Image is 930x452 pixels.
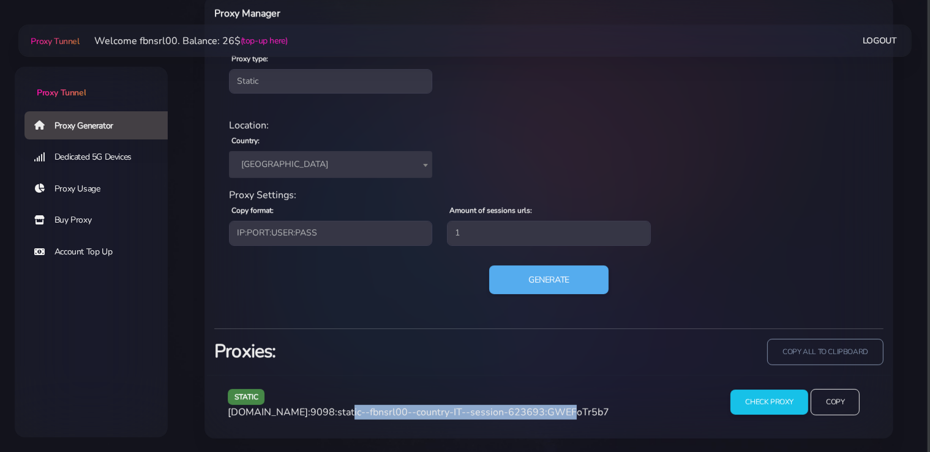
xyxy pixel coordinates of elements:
[80,34,288,48] li: Welcome fbnsrl00. Balance: 26$
[31,35,79,47] span: Proxy Tunnel
[229,151,432,178] span: Italy
[37,87,86,98] span: Proxy Tunnel
[231,205,274,216] label: Copy format:
[24,111,178,139] a: Proxy Generator
[228,389,265,404] span: static
[863,29,897,52] a: Logout
[811,389,860,415] input: Copy
[767,339,883,365] input: copy all to clipboard
[28,31,79,51] a: Proxy Tunnel
[449,205,532,216] label: Amount of sessions urls:
[231,53,268,64] label: Proxy type:
[24,238,178,266] a: Account Top Up
[730,390,808,415] input: Check Proxy
[214,339,542,364] h3: Proxies:
[231,135,260,146] label: Country:
[24,143,178,171] a: Dedicated 5G Devices
[871,393,915,437] iframe: Webchat Widget
[222,188,876,202] div: Proxy Settings:
[228,406,609,419] span: [DOMAIN_NAME]:9098:static--fbnsrl00--country-IT--session-623693:GWEFoTr5b7
[214,6,599,21] h6: Proxy Manager
[241,34,288,47] a: (top-up here)
[24,175,178,203] a: Proxy Usage
[24,206,178,234] a: Buy Proxy
[222,118,876,133] div: Location:
[236,156,425,173] span: Italy
[489,265,609,295] button: Generate
[15,67,168,99] a: Proxy Tunnel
